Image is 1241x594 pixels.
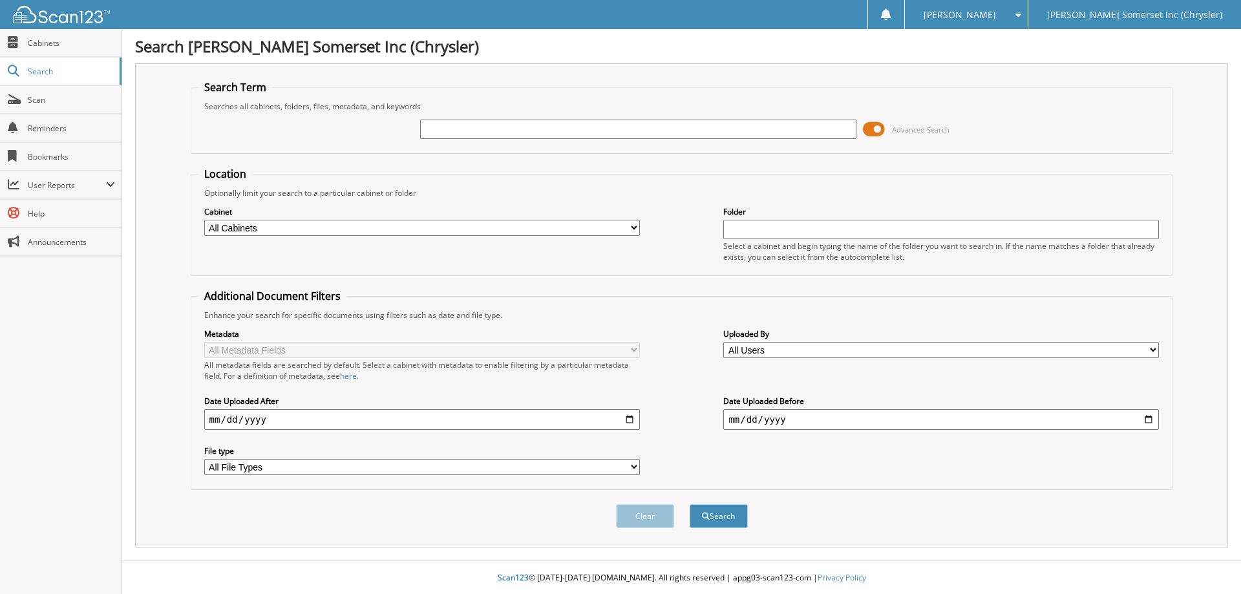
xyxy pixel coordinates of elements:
[723,206,1159,217] label: Folder
[28,151,115,162] span: Bookmarks
[198,101,1166,112] div: Searches all cabinets, folders, files, metadata, and keywords
[28,123,115,134] span: Reminders
[690,504,748,528] button: Search
[204,359,640,381] div: All metadata fields are searched by default. Select a cabinet with metadata to enable filtering b...
[204,409,640,430] input: start
[28,237,115,248] span: Announcements
[198,80,273,94] legend: Search Term
[1176,532,1241,594] iframe: Chat Widget
[198,289,347,303] legend: Additional Document Filters
[198,310,1166,321] div: Enhance your search for specific documents using filters such as date and file type.
[723,240,1159,262] div: Select a cabinet and begin typing the name of the folder you want to search in. If the name match...
[340,370,357,381] a: here
[204,206,640,217] label: Cabinet
[198,167,253,181] legend: Location
[892,125,949,134] span: Advanced Search
[204,445,640,456] label: File type
[198,187,1166,198] div: Optionally limit your search to a particular cabinet or folder
[28,180,106,191] span: User Reports
[204,396,640,407] label: Date Uploaded After
[122,562,1241,594] div: © [DATE]-[DATE] [DOMAIN_NAME]. All rights reserved | appg03-scan123-com |
[135,36,1228,57] h1: Search [PERSON_NAME] Somerset Inc (Chrysler)
[723,409,1159,430] input: end
[13,6,110,23] img: scan123-logo-white.svg
[498,572,529,583] span: Scan123
[28,66,113,77] span: Search
[1047,11,1222,19] span: [PERSON_NAME] Somerset Inc (Chrysler)
[924,11,996,19] span: [PERSON_NAME]
[818,572,866,583] a: Privacy Policy
[616,504,674,528] button: Clear
[28,94,115,105] span: Scan
[28,208,115,219] span: Help
[723,396,1159,407] label: Date Uploaded Before
[204,328,640,339] label: Metadata
[723,328,1159,339] label: Uploaded By
[28,37,115,48] span: Cabinets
